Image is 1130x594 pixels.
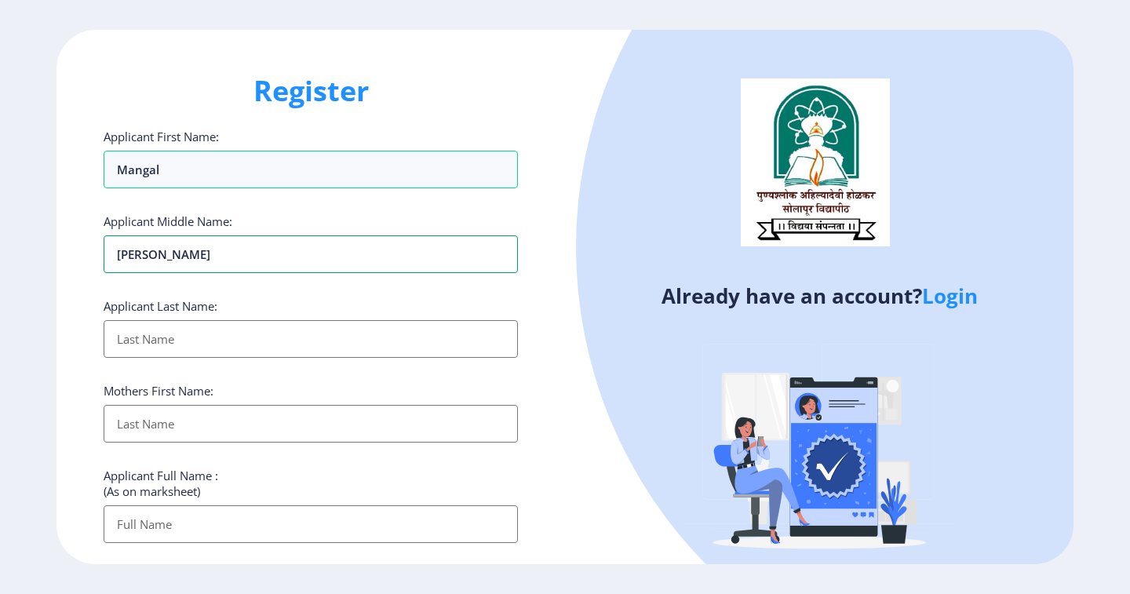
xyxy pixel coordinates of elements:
[682,314,957,589] img: Verified-rafiki.svg
[922,282,978,310] a: Login
[104,129,219,144] label: Applicant First Name:
[104,320,518,358] input: Last Name
[104,235,518,273] input: First Name
[104,151,518,188] input: First Name
[104,468,218,499] label: Applicant Full Name : (As on marksheet)
[104,405,518,443] input: Last Name
[104,72,518,110] h1: Register
[104,213,232,229] label: Applicant Middle Name:
[741,78,890,246] img: logo
[104,505,518,543] input: Full Name
[577,283,1062,308] h4: Already have an account?
[104,383,213,399] label: Mothers First Name:
[104,298,217,314] label: Applicant Last Name:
